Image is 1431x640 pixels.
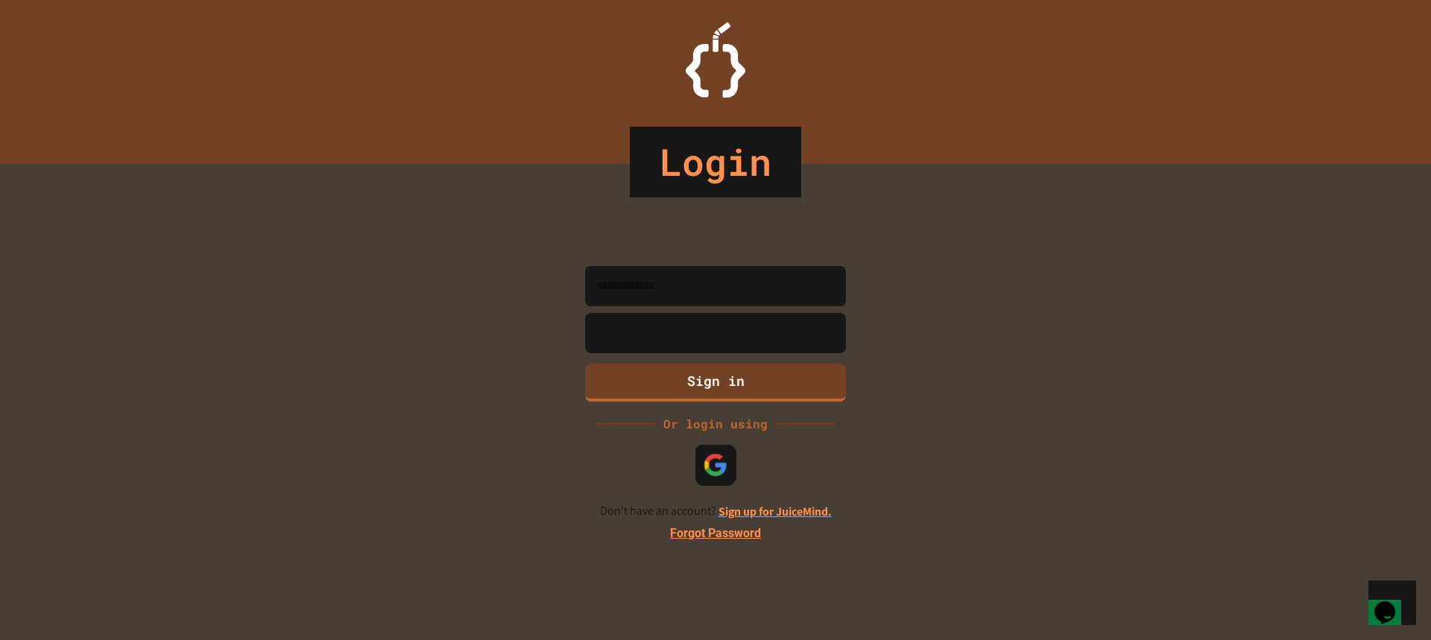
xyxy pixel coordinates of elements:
[585,364,846,402] button: Sign in
[686,22,745,98] img: Logo.svg
[1368,580,1416,625] iframe: chat widget
[718,504,832,519] a: Sign up for JuiceMind.
[704,452,728,477] img: google-icon.svg
[656,415,775,433] div: Or login using
[670,525,761,542] a: Forgot Password
[630,127,801,197] div: Login
[600,502,832,521] p: Don't have an account?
